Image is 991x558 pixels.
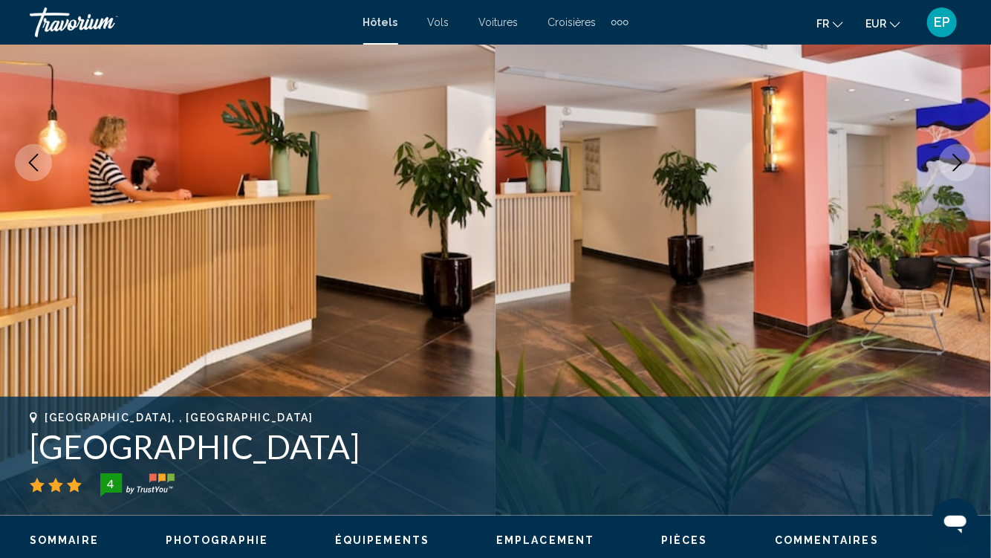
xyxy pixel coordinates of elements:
[30,7,348,37] a: Travorium
[30,533,99,547] button: Sommaire
[96,475,126,493] div: 4
[335,534,429,546] span: Équipements
[932,499,979,546] iframe: Bouton de lancement de la fenêtre de messagerie
[166,534,268,546] span: Photographie
[939,144,976,181] button: Next image
[30,427,961,466] h1: [GEOGRAPHIC_DATA]
[816,18,829,30] span: fr
[45,412,313,424] span: [GEOGRAPHIC_DATA], , [GEOGRAPHIC_DATA]
[15,144,52,181] button: Previous image
[335,533,429,547] button: Équipements
[865,13,900,34] button: Change currency
[775,534,879,546] span: Commentaires
[428,16,449,28] a: Vols
[934,15,950,30] span: EP
[30,534,99,546] span: Sommaire
[923,7,961,38] button: User Menu
[611,10,628,34] button: Extra navigation items
[100,473,175,497] img: trustyou-badge-hor.svg
[865,18,886,30] span: EUR
[548,16,597,28] a: Croisières
[661,534,708,546] span: Pièces
[496,534,594,546] span: Emplacement
[479,16,519,28] a: Voitures
[661,533,708,547] button: Pièces
[775,533,879,547] button: Commentaires
[496,533,594,547] button: Emplacement
[363,16,398,28] a: Hôtels
[816,13,843,34] button: Change language
[166,533,268,547] button: Photographie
